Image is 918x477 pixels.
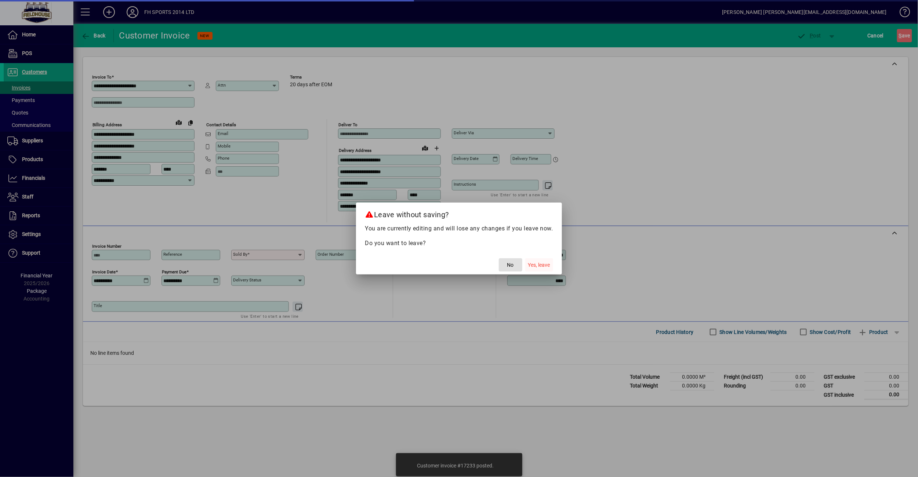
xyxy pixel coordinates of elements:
h2: Leave without saving? [356,203,562,224]
span: Yes, leave [528,261,550,269]
span: No [507,261,514,269]
button: Yes, leave [525,258,553,272]
p: You are currently editing and will lose any changes if you leave now. [365,224,553,233]
p: Do you want to leave? [365,239,553,248]
button: No [499,258,522,272]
